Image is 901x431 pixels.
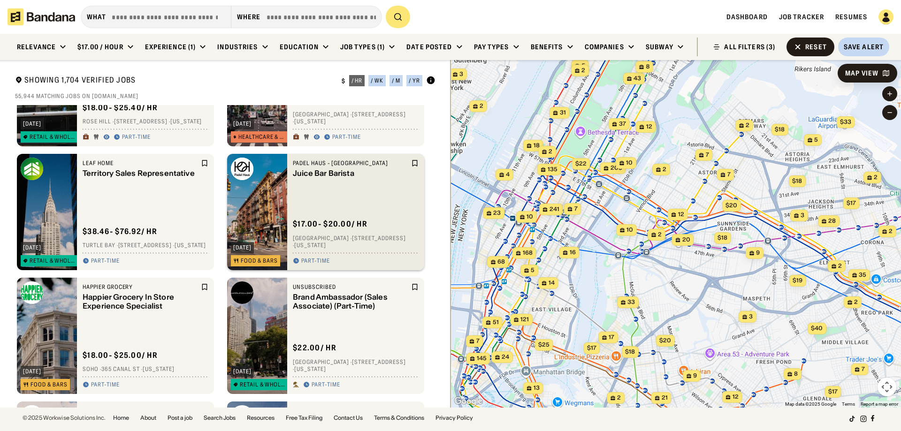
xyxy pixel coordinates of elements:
div: Where [237,13,261,21]
div: Map View [845,70,878,76]
span: 7 [706,151,709,159]
div: Happier Grocery In Store Experience Specialist [83,293,199,310]
span: 10 [626,159,633,167]
a: Report a map error [861,401,898,407]
span: 168 [523,249,533,257]
img: OASES NYC logo [21,405,43,428]
a: Home [113,415,129,421]
div: Part-time [301,257,330,265]
span: $18 [775,126,785,133]
a: Search Jobs [204,415,236,421]
div: Part-time [312,381,340,389]
div: [DATE] [233,245,252,250]
span: 3 [801,212,804,219]
div: 55,944 matching jobs on [DOMAIN_NAME] [15,92,435,100]
div: SoHo · 365 Canal St · [US_STATE] [83,366,208,373]
span: 3 [749,313,753,321]
span: 33 [627,298,635,306]
a: Post a job [168,415,192,421]
a: About [140,415,156,421]
span: 10 [626,226,633,234]
span: 16 [570,249,576,257]
div: Subway [646,43,674,51]
span: 2 [658,231,662,239]
div: / m [392,78,400,83]
span: 20 [682,236,690,244]
div: Pay Types [474,43,509,51]
span: 51 [493,318,499,326]
img: Unsubscribed logo [231,281,253,304]
span: 14 [549,279,555,287]
img: Leaf Home logo [21,158,43,180]
div: Experience (1) [145,43,196,51]
img: Google [453,395,484,408]
a: Resumes [835,13,867,21]
div: / hr [351,78,363,83]
span: 23 [493,209,501,217]
span: 12 [733,393,739,401]
div: Relevance [17,43,56,51]
span: 2 [746,121,749,129]
span: 2 [549,148,552,156]
div: $ 18.00 - $25.40 / hr [83,103,158,113]
a: Terms & Conditions [374,415,424,421]
span: 4 [506,171,510,179]
div: Retail & Wholesale [30,258,77,264]
div: Part-time [91,381,120,389]
span: $22 [575,160,587,167]
span: 31 [560,109,566,117]
div: grid [15,105,435,408]
span: 24 [502,353,509,361]
span: 7 [862,365,865,373]
a: Terms (opens in new tab) [842,401,855,407]
div: / wk [371,78,383,83]
span: 7 [574,205,578,213]
img: Bandana logotype [8,8,75,25]
span: 12 [678,211,684,219]
a: Privacy Policy [435,415,473,421]
a: Dashboard [726,13,768,21]
div: [DATE] [233,369,252,374]
div: [DATE] [23,369,41,374]
div: © 2025 Workwise Solutions Inc. [23,415,106,421]
span: 2 [874,174,878,181]
div: $ 22.00 / hr [293,343,336,353]
a: Open this area in Google Maps (opens a new window) [453,395,484,408]
span: 135 [548,166,557,174]
span: 3 [459,70,463,78]
span: Map data ©2025 Google [785,401,836,407]
div: [DATE] [23,245,41,250]
div: Happier Grocery [83,283,199,291]
img: Mount Sinai logo [231,405,253,428]
div: Part-time [122,134,151,141]
span: 21 [662,394,668,402]
div: Rose Hill · [STREET_ADDRESS] · [US_STATE] [83,118,208,126]
span: $40 [811,325,823,332]
span: $33 [840,118,851,125]
span: Job Tracker [779,13,824,21]
div: Retail & Wholesale [240,382,288,387]
span: 12 [646,123,652,131]
span: 9 [756,249,760,257]
div: [GEOGRAPHIC_DATA] · [STREET_ADDRESS] · [US_STATE] [293,111,419,125]
div: Showing 1,704 Verified Jobs [15,75,334,87]
span: 18 [534,142,540,150]
div: Benefits [531,43,563,51]
a: Contact Us [334,415,363,421]
span: 8 [646,63,649,71]
div: Leaf Home [83,159,199,167]
span: 68 [497,258,505,266]
span: 2 [889,227,893,235]
div: Turtle Bay · [STREET_ADDRESS] · [US_STATE] [83,242,208,250]
div: Food & Bars [31,382,68,387]
div: / yr [409,78,420,83]
span: $18 [625,348,635,355]
div: Brand Ambassador (Sales Associate) (Part-Time) [293,293,409,310]
span: $17 [847,199,856,206]
span: 203 [611,164,622,172]
div: Date Posted [406,43,452,51]
span: 28 [828,217,836,225]
div: Territory Sales Representative [83,169,199,178]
